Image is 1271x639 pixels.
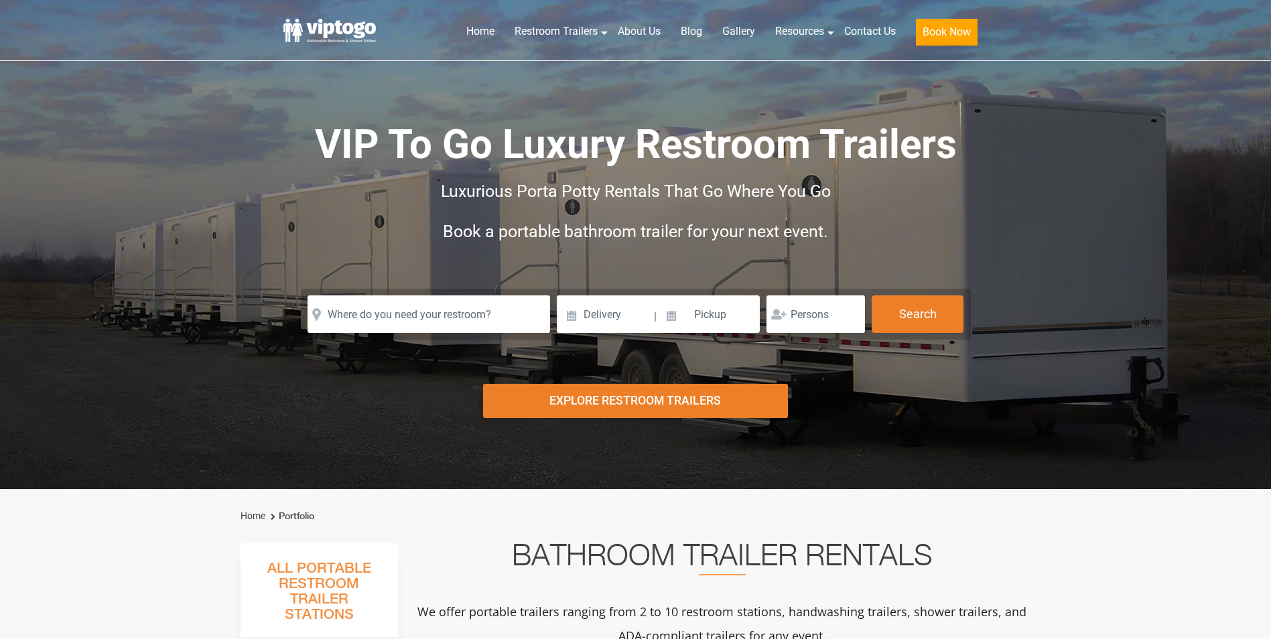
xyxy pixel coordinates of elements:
[241,557,398,637] h3: All Portable Restroom Trailer Stations
[456,17,505,46] a: Home
[315,121,957,168] span: VIP To Go Luxury Restroom Trailers
[241,510,265,521] a: Home
[659,295,760,333] input: Pickup
[443,222,828,241] span: Book a portable bathroom trailer for your next event.
[916,19,978,46] button: Book Now
[712,17,765,46] a: Gallery
[608,17,671,46] a: About Us
[557,295,653,333] input: Delivery
[671,17,712,46] a: Blog
[505,17,608,46] a: Restroom Trailers
[765,17,834,46] a: Resources
[834,17,906,46] a: Contact Us
[483,384,788,418] div: Explore Restroom Trailers
[872,295,963,333] button: Search
[906,17,988,54] a: Book Now
[416,543,1028,575] h2: Bathroom Trailer Rentals
[441,182,831,201] span: Luxurious Porta Potty Rentals That Go Where You Go
[654,295,657,338] span: |
[766,295,865,333] input: Persons
[267,508,314,524] li: Portfolio
[308,295,550,333] input: Where do you need your restroom?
